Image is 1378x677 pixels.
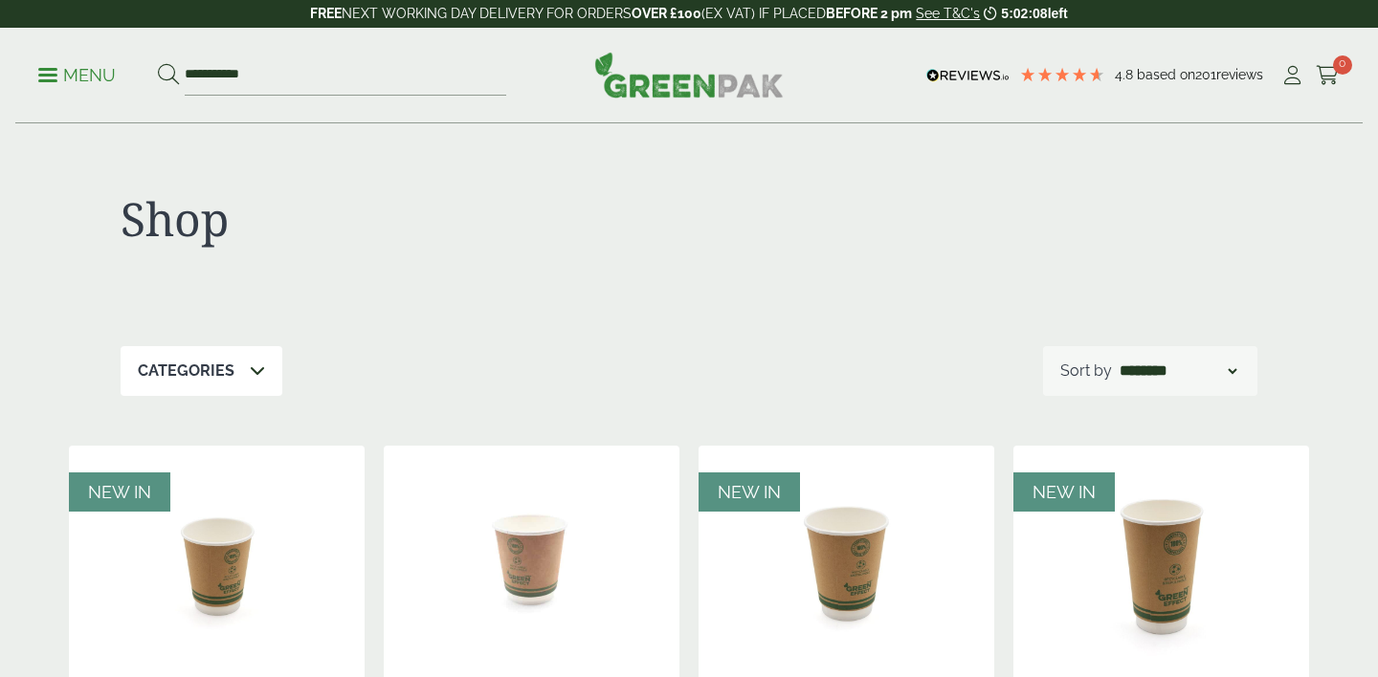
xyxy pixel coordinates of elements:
[38,64,116,87] p: Menu
[1316,66,1340,85] i: Cart
[1060,360,1112,382] p: Sort by
[38,64,116,83] a: Menu
[826,6,912,21] strong: BEFORE 2 pm
[1316,61,1340,90] a: 0
[1216,67,1263,82] span: reviews
[926,69,1010,82] img: REVIEWS.io
[1195,67,1216,82] span: 201
[310,6,342,21] strong: FREE
[632,6,701,21] strong: OVER £100
[138,360,234,382] p: Categories
[594,52,784,98] img: GreenPak Supplies
[1333,55,1352,75] span: 0
[1001,6,1047,21] span: 5:02:08
[88,482,151,502] span: NEW IN
[1033,482,1096,502] span: NEW IN
[1116,360,1240,382] select: Shop order
[1019,66,1105,83] div: 4.79 Stars
[1048,6,1068,21] span: left
[718,482,781,502] span: NEW IN
[916,6,980,21] a: See T&C's
[1280,66,1304,85] i: My Account
[121,191,689,247] h1: Shop
[1137,67,1195,82] span: Based on
[1115,67,1137,82] span: 4.8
